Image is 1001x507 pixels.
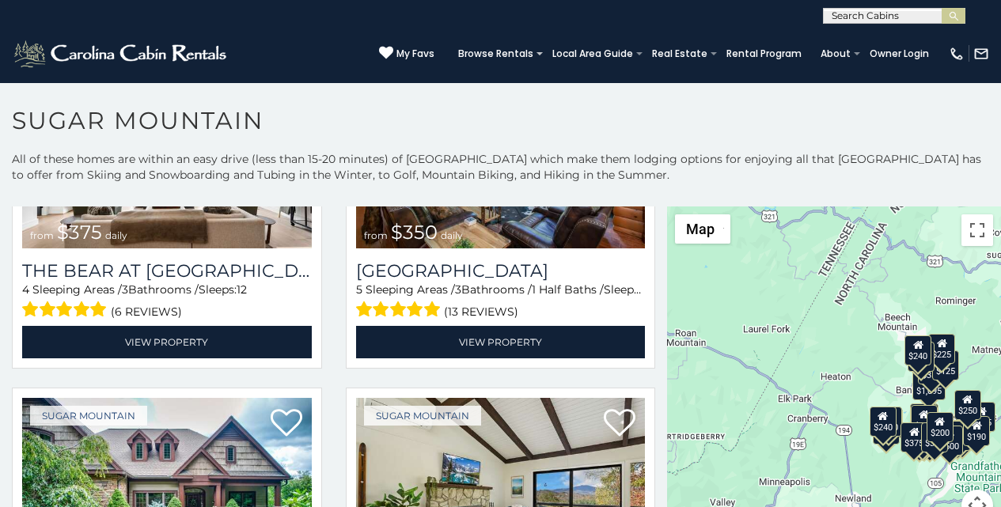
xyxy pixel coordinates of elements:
span: 12 [642,282,652,297]
div: $1,095 [912,370,946,400]
span: 5 [356,282,362,297]
div: $300 [911,405,938,435]
a: Add to favorites [604,407,635,441]
div: Sleeping Areas / Bathrooms / Sleeps: [356,282,646,322]
div: $240 [904,335,931,365]
span: My Favs [396,47,434,61]
img: phone-regular-white.png [949,46,965,62]
div: Sleeping Areas / Bathrooms / Sleeps: [22,282,312,322]
a: Sugar Mountain [364,406,481,426]
a: My Favs [379,46,434,62]
div: $250 [954,390,981,420]
h3: Grouse Moor Lodge [356,260,646,282]
span: from [364,229,388,241]
span: from [30,229,54,241]
span: 12 [237,282,247,297]
div: $190 [963,416,990,446]
span: daily [105,229,127,241]
span: 1 Half Baths / [532,282,604,297]
a: Browse Rentals [450,43,541,65]
img: White-1-2.png [12,38,231,70]
div: $195 [944,421,971,451]
a: View Property [22,326,312,358]
span: $350 [391,221,438,244]
a: Rental Program [719,43,810,65]
a: [GEOGRAPHIC_DATA] [356,260,646,282]
div: $155 [969,402,995,432]
div: $125 [932,350,959,380]
div: $225 [928,334,955,364]
div: $240 [870,407,897,437]
span: 3 [122,282,128,297]
div: $350 [921,422,948,452]
a: Real Estate [644,43,715,65]
div: $200 [927,412,954,442]
span: $375 [57,221,102,244]
span: (6 reviews) [111,301,182,322]
span: 4 [22,282,29,297]
span: Map [686,221,715,237]
span: 3 [455,282,461,297]
img: mail-regular-white.png [973,46,989,62]
a: The Bear At [GEOGRAPHIC_DATA] [22,260,312,282]
button: Toggle fullscreen view [961,214,993,246]
a: Sugar Mountain [30,406,147,426]
span: daily [441,229,463,241]
a: Local Area Guide [544,43,641,65]
button: Change map style [675,214,730,244]
a: View Property [356,326,646,358]
div: $375 [901,422,928,452]
div: $190 [910,403,937,433]
h3: The Bear At Sugar Mountain [22,260,312,282]
span: (13 reviews) [444,301,518,322]
a: Add to favorites [271,407,302,441]
a: About [813,43,859,65]
a: Owner Login [862,43,937,65]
